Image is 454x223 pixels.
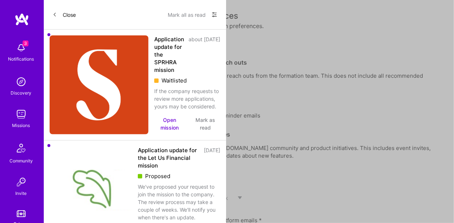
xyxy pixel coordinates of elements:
button: Mark all as read [168,9,206,20]
button: Open mission [154,116,185,131]
div: Notifications [8,55,34,63]
span: 3 [23,41,28,46]
img: Community [12,139,30,157]
img: tokens [17,210,26,217]
img: teamwork [14,107,28,122]
img: Invite [14,175,28,189]
div: Missions [12,122,30,129]
img: Company Logo [50,35,148,134]
div: We've proposed your request to join the mission to the company. The review process may take a cou... [138,183,220,221]
button: Mark as read [190,116,220,131]
div: Waitlisted [154,77,220,84]
div: about [DATE] [189,35,220,74]
button: Close [53,9,76,20]
div: Application update for the SPRHRA mission [154,35,184,74]
div: If the company requests to review more applications, yours may be considered. [154,87,220,110]
div: Proposed [138,172,220,180]
div: Discovery [11,89,32,97]
img: logo [15,13,29,26]
div: Invite [16,189,27,197]
img: discovery [14,74,28,89]
div: Application update for the Let Us Financial mission [138,146,199,169]
div: Community [9,157,33,165]
img: bell [14,41,28,55]
div: [DATE] [204,146,220,169]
